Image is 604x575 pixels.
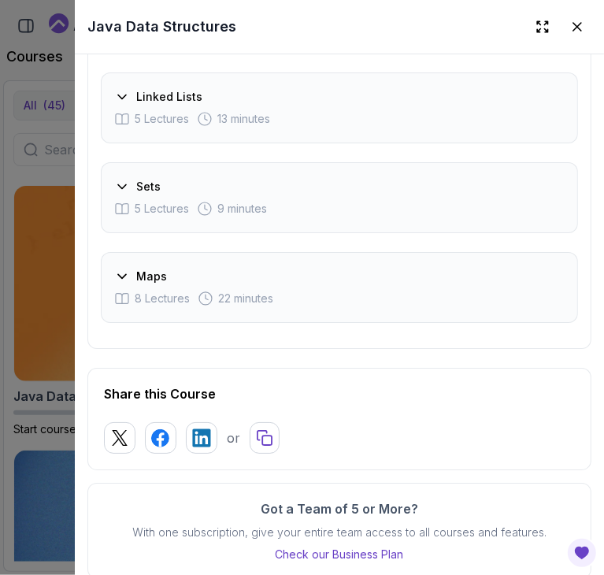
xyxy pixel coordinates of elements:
[135,201,189,217] span: 5 Lectures
[104,547,575,562] a: Check our Business Plan
[217,201,267,217] span: 9 minutes
[135,291,190,306] span: 8 Lectures
[101,72,578,143] button: Linked Lists5 Lectures 13 minutes
[218,291,273,306] span: 22 minutes
[101,162,578,233] button: Sets5 Lectures 9 minutes
[87,16,236,38] h2: Java Data Structures
[136,269,167,284] h3: Maps
[136,179,161,195] h3: Sets
[136,89,202,105] h3: Linked Lists
[101,252,578,323] button: Maps8 Lectures 22 minutes
[566,537,598,569] button: Open Feedback Button
[104,525,575,540] p: With one subscription, give your entire team access to all courses and features.
[104,499,575,518] h3: Got a Team of 5 or More?
[227,428,240,447] p: or
[135,111,189,127] span: 5 Lectures
[528,13,557,41] button: Expand drawer
[104,384,575,403] h2: Share this Course
[217,111,270,127] span: 13 minutes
